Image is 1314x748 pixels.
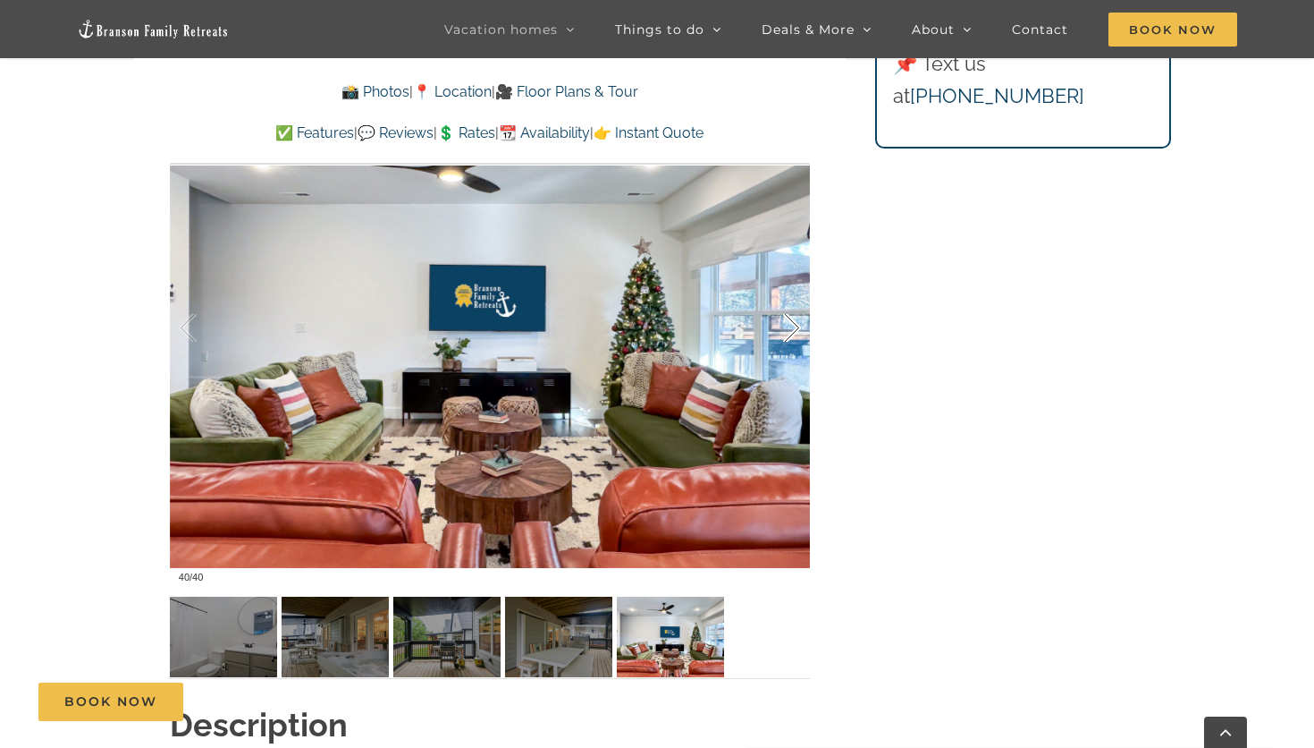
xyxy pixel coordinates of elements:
[615,23,704,36] span: Things to do
[444,23,558,36] span: Vacation homes
[910,84,1084,107] a: [PHONE_NUMBER]
[617,597,724,677] img: Camp-Stillwater-Christmas-at-Table-Rock-Lake-Branson-Missouri-1404-Edit-scaled.jpg-nggid042642-ng...
[170,122,810,145] p: | | | |
[170,597,277,677] img: Camp-Stillwater-at-Table-Rock-Lake-Branson-Family-Retreats-vacation-home-1067-scaled.jpg-nggid042...
[341,83,409,100] a: 📸 Photos
[499,124,590,141] a: 📆 Availability
[393,597,501,677] img: Camp-Stillwater-at-Table-Rock-Lake-Branson-Family-Retreats-vacation-home-1109-scaled.jpg-nggid042...
[64,694,157,710] span: Book Now
[38,683,183,721] a: Book Now
[77,19,229,39] img: Branson Family Retreats Logo
[912,23,955,36] span: About
[1012,23,1068,36] span: Contact
[893,48,1154,111] p: 📌 Text us at
[437,124,495,141] a: 💲 Rates
[282,597,389,677] img: Camp-Stillwater-at-Table-Rock-Lake-Branson-Family-Retreats-vacation-home-1119-scaled.jpg-nggid042...
[170,706,348,744] strong: Description
[358,124,434,141] a: 💬 Reviews
[170,81,810,104] p: | |
[495,83,638,100] a: 🎥 Floor Plans & Tour
[505,597,612,677] img: Camp-Stillwater-at-Table-Rock-Lake-Branson-Family-Retreats-vacation-home-1112-scaled.jpg-nggid042...
[1108,13,1237,47] span: Book Now
[762,23,855,36] span: Deals & More
[413,83,492,100] a: 📍 Location
[275,124,354,141] a: ✅ Features
[594,124,703,141] a: 👉 Instant Quote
